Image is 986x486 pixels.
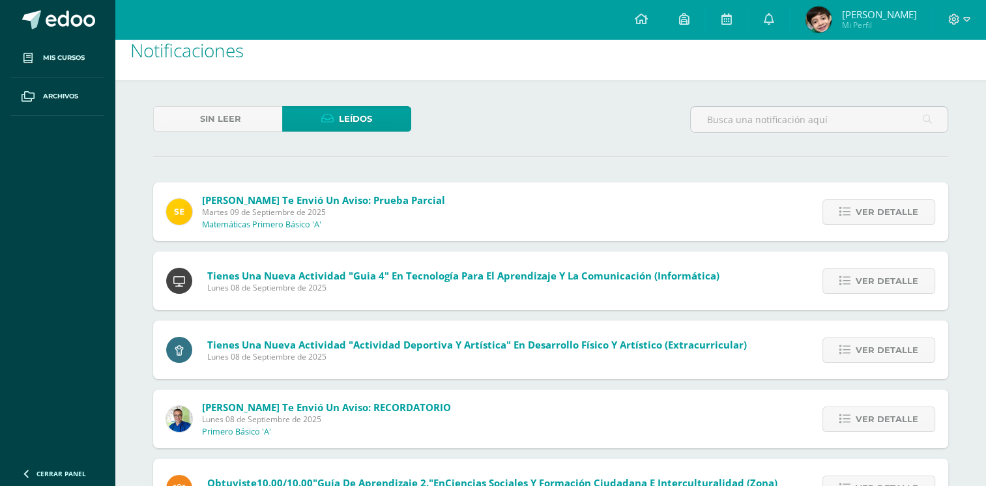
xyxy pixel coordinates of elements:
[282,106,411,132] a: Leídos
[153,106,282,132] a: Sin leer
[841,8,916,21] span: [PERSON_NAME]
[691,107,948,132] input: Busca una notificación aquí
[202,207,445,218] span: Martes 09 de Septiembre de 2025
[10,39,104,78] a: Mis cursos
[207,338,747,351] span: Tienes una nueva actividad "Actividad Deportiva y Artística" En Desarrollo Físico y Artístico (Ex...
[207,351,747,362] span: Lunes 08 de Septiembre de 2025
[841,20,916,31] span: Mi Perfil
[43,53,85,63] span: Mis cursos
[202,427,271,437] p: Primero Básico 'A'
[202,193,445,207] span: [PERSON_NAME] te envió un aviso: Prueba Parcial
[130,38,244,63] span: Notificaciones
[166,406,192,432] img: 692ded2a22070436d299c26f70cfa591.png
[339,107,372,131] span: Leídos
[805,7,832,33] img: 82336863d7536c2c92357bf518fcffdf.png
[202,401,451,414] span: [PERSON_NAME] te envió un aviso: RECORDATORIO
[856,338,918,362] span: Ver detalle
[10,78,104,116] a: Archivos
[36,469,86,478] span: Cerrar panel
[207,282,719,293] span: Lunes 08 de Septiembre de 2025
[202,220,321,230] p: Matemáticas Primero Básico 'A'
[200,107,241,131] span: Sin leer
[207,269,719,282] span: Tienes una nueva actividad "Guia 4" En Tecnología para el Aprendizaje y la Comunicación (Informát...
[856,269,918,293] span: Ver detalle
[856,407,918,431] span: Ver detalle
[856,200,918,224] span: Ver detalle
[202,414,451,425] span: Lunes 08 de Septiembre de 2025
[166,199,192,225] img: 03c2987289e60ca238394da5f82a525a.png
[43,91,78,102] span: Archivos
